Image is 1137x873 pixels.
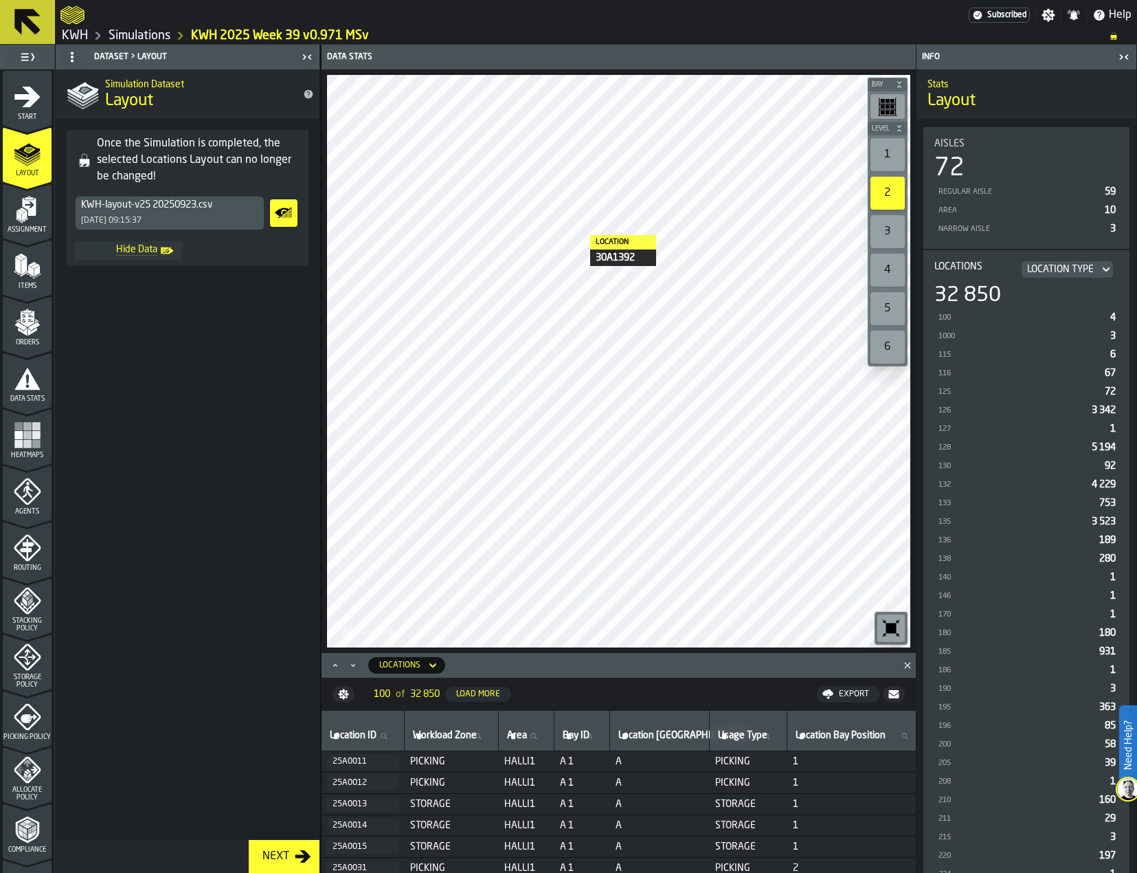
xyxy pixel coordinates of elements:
span: Data Stats [3,395,52,403]
span: Assignment [3,226,52,234]
span: 32 850 [410,689,440,700]
button: button-25A0012 [327,775,399,791]
span: 1 [793,841,920,852]
div: StatList-item-130 [934,456,1118,475]
div: 1 [870,138,905,171]
input: label [616,727,703,745]
div: StatList-item-146 [934,586,1118,605]
button: button-Load More [445,687,511,702]
span: 197 [1099,851,1116,861]
label: Show Data [264,197,300,230]
div: 220 [937,852,1094,861]
a: logo-header [60,3,85,27]
button: button-25A0011 [327,754,399,769]
li: menu Agents [3,465,52,520]
span: PICKING [715,777,782,788]
span: Bay [869,81,892,89]
span: 280 [1099,554,1116,564]
div: StatList-item-Regular Aisle [934,182,1118,201]
div: StatList-item-125 [934,382,1118,401]
div: button-toolbar-undefined [868,135,908,174]
span: A [616,777,704,788]
div: Next [257,848,295,865]
div: StatList-item-208 [934,772,1118,791]
div: 2 [870,177,905,210]
span: HALLI1 [504,799,549,810]
div: StatList-item-Narrow Aisle [934,219,1118,238]
span: Hide Data [80,244,157,258]
span: 1 [1110,573,1116,582]
span: A 1 [560,799,605,810]
li: menu Orders [3,296,52,351]
div: 210 [937,796,1094,805]
div: button-toolbar-undefined [868,328,908,366]
li: menu Start [3,71,52,126]
div: DropdownMenuValue-5c13afbf-4c6e-4697-8b32-4077b661a58b[DATE] 09:15:37 [75,196,264,230]
div: 170 [937,610,1105,619]
span: A 1 [560,777,605,788]
a: link-to-/wh/i/4fb45246-3b77-4bb5-b880-c337c3c5facb [62,28,88,43]
div: 211 [937,815,1099,824]
div: 4 [870,254,905,287]
div: Title [934,261,1118,278]
div: 133 [937,499,1094,508]
span: A [616,820,704,831]
div: 205 [937,759,1099,768]
div: Dataset > Layout [58,46,297,68]
input: label [327,727,398,745]
span: of [396,689,405,700]
div: StatList-item-116 [934,364,1118,382]
div: StatList-item-133 [934,494,1118,512]
div: 116 [937,369,1099,378]
label: Need Help? [1121,707,1136,784]
div: StatList-item-1000 [934,327,1118,345]
div: 127 [937,425,1105,434]
li: menu Routing [3,522,52,577]
div: StatList-item-170 [934,605,1118,623]
span: A [616,756,704,767]
span: 5 194 [1092,443,1116,452]
li: menu Storage Policy [3,634,52,689]
button: button-Export [817,686,880,703]
div: button-toolbar-Show Data [264,197,300,230]
span: Level [869,125,892,133]
header: Data Stats [322,45,916,69]
svg: Reset zoom and position [880,617,902,639]
span: 6 [1110,350,1116,360]
span: 1 [1110,424,1116,434]
span: label [563,730,589,741]
div: StatList-item-185 [934,642,1118,661]
div: Data Stats [324,52,620,62]
a: link-to-/wh/i/4fb45246-3b77-4bb5-b880-c337c3c5facb/simulations/4cf6e0dc-6c9c-4179-bc24-c8787283ec4c [191,28,369,43]
div: 5 [870,292,905,325]
span: 1 [793,777,920,788]
span: label [507,730,527,741]
div: 200 [937,740,1099,749]
div: 146 [937,592,1105,601]
a: toggle-dataset-table-Hide Data [75,241,182,261]
div: 195 [937,703,1094,712]
div: StatList-item-205 [934,753,1118,772]
div: 25A0011 [333,757,394,766]
div: DropdownMenuValue-layout [379,661,420,670]
div: button-toolbar-undefined [868,174,908,212]
span: 3 523 [1092,517,1116,527]
div: button-toolbar-undefined [875,612,908,645]
a: link-to-/wh/i/4fb45246-3b77-4bb5-b880-c337c3c5facb [109,28,170,43]
button: Maximize [327,659,344,672]
input: label [793,727,919,745]
h2: Sub Title [927,76,1125,90]
span: Layout [3,170,52,177]
div: 115 [937,351,1105,360]
div: 208 [937,777,1105,786]
div: 128 [937,443,1086,452]
span: Start [3,113,52,121]
div: Regular Aisle [937,188,1099,197]
span: STORAGE [715,820,782,831]
div: StatList-item-180 [934,623,1118,642]
div: StatList-item-200 [934,735,1118,753]
span: Layout [927,90,976,112]
div: title-Layout [56,69,319,119]
button: button-Next [249,840,319,873]
div: DropdownMenuValue-layout [368,657,445,674]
